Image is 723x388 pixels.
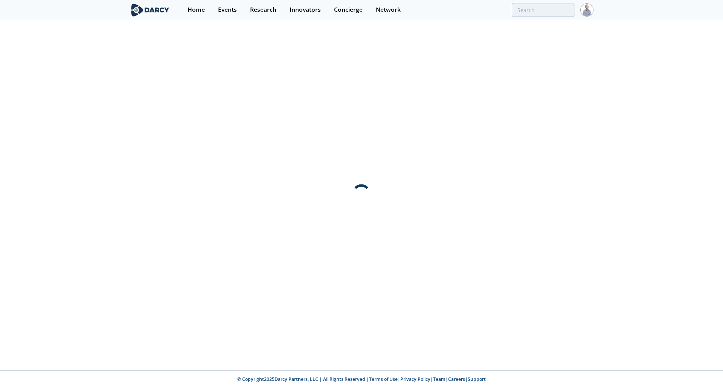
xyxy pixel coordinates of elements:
a: Privacy Policy [400,376,430,382]
a: Team [433,376,445,382]
div: Network [376,7,401,13]
p: © Copyright 2025 Darcy Partners, LLC | All Rights Reserved | | | | | [83,376,640,383]
img: logo-wide.svg [130,3,171,17]
input: Advanced Search [512,3,575,17]
div: Research [250,7,276,13]
div: Home [188,7,205,13]
div: Innovators [290,7,321,13]
a: Terms of Use [369,376,398,382]
a: Careers [448,376,465,382]
div: Concierge [334,7,363,13]
a: Support [468,376,486,382]
img: Profile [580,3,593,17]
div: Events [218,7,237,13]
